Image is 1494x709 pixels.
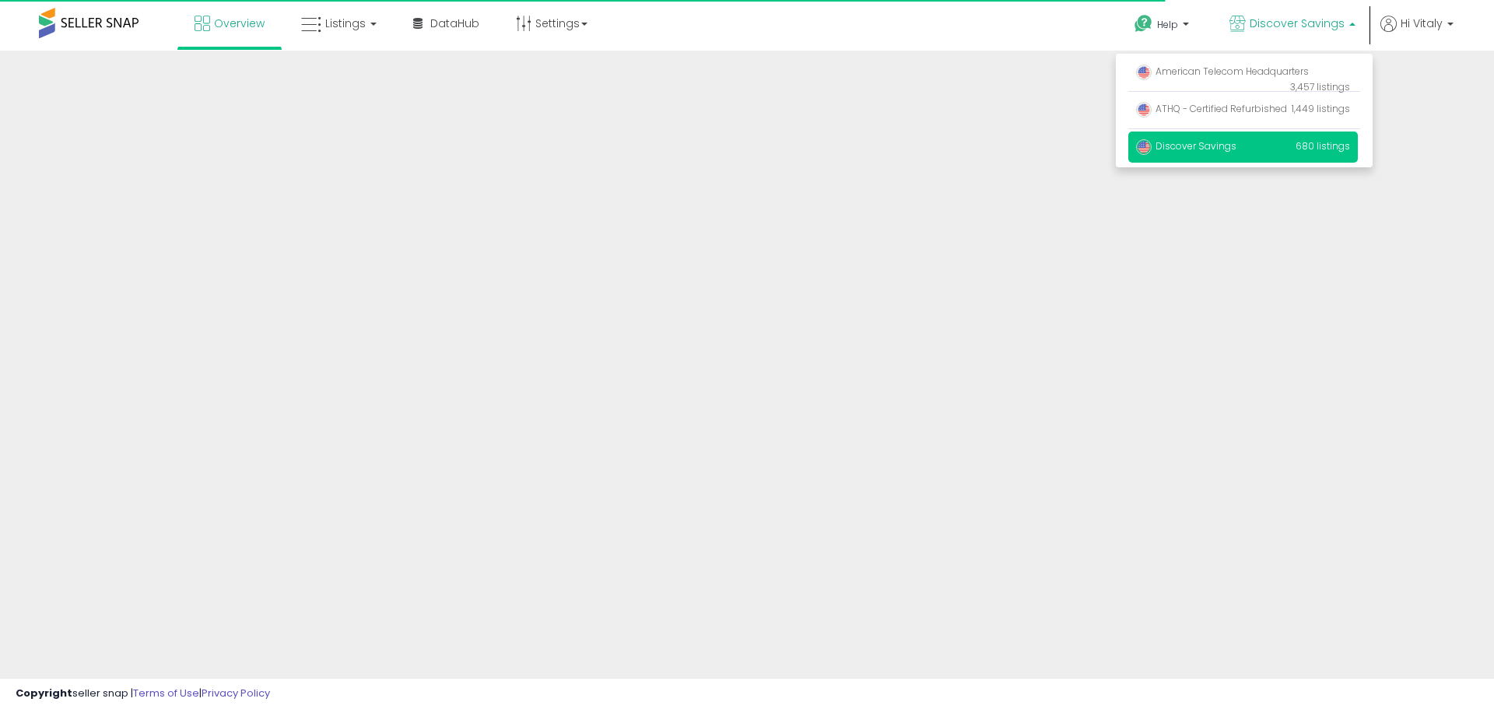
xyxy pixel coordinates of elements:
img: usa.png [1136,102,1152,118]
span: Listings [325,16,366,31]
img: usa.png [1136,139,1152,155]
span: ATHQ - Certified Refurbished [1136,102,1287,115]
a: Help [1122,2,1205,51]
span: DataHub [430,16,479,31]
span: Overview [214,16,265,31]
img: usa.png [1136,65,1152,80]
a: Privacy Policy [202,686,270,700]
strong: Copyright [16,686,72,700]
a: Terms of Use [133,686,199,700]
span: Discover Savings [1250,16,1345,31]
span: 3,457 listings [1290,80,1350,93]
span: Help [1157,18,1178,31]
i: Get Help [1134,14,1153,33]
span: 680 listings [1296,139,1350,153]
span: American Telecom Headquarters [1136,65,1309,78]
span: Hi Vitaly [1401,16,1443,31]
a: Hi Vitaly [1380,16,1454,51]
span: 1,449 listings [1292,102,1350,115]
div: seller snap | | [16,686,270,701]
span: Discover Savings [1136,139,1236,153]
